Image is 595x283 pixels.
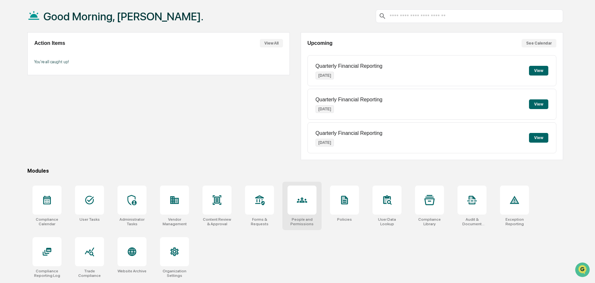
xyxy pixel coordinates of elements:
[6,14,117,24] p: How can we help?
[307,40,333,46] h2: Upcoming
[522,39,556,47] button: See Calendar
[118,269,146,273] div: Website Archive
[245,217,274,226] div: Forms & Requests
[43,10,203,23] h1: Good Morning, [PERSON_NAME].
[574,262,592,279] iframe: Open customer support
[529,133,548,143] button: View
[64,109,78,114] span: Pylon
[6,94,12,99] div: 🔎
[415,217,444,226] div: Compliance Library
[118,217,146,226] div: Administrator Tasks
[33,217,61,226] div: Compliance Calendar
[529,66,548,76] button: View
[22,56,81,61] div: We're available if you need us!
[13,94,41,100] span: Data Lookup
[13,81,42,88] span: Preclearance
[458,217,486,226] div: Audit & Document Logs
[17,29,106,36] input: Clear
[47,82,52,87] div: 🗄️
[4,79,44,90] a: 🖐️Preclearance
[260,39,283,47] button: View All
[80,217,100,222] div: User Tasks
[34,59,283,64] p: You're all caught up!
[45,109,78,114] a: Powered byPylon
[316,130,382,136] p: Quarterly Financial Reporting
[500,217,529,226] div: Exception Reporting
[27,168,563,174] div: Modules
[529,99,548,109] button: View
[373,217,401,226] div: User Data Lookup
[4,91,43,103] a: 🔎Data Lookup
[316,97,382,103] p: Quarterly Financial Reporting
[109,51,117,59] button: Start new chat
[316,139,334,147] p: [DATE]
[337,217,352,222] div: Policies
[288,217,316,226] div: People and Permissions
[160,217,189,226] div: Vendor Management
[6,82,12,87] div: 🖐️
[316,63,382,69] p: Quarterly Financial Reporting
[33,269,61,278] div: Compliance Reporting Log
[316,105,334,113] p: [DATE]
[75,269,104,278] div: Trade Compliance
[34,40,65,46] h2: Action Items
[6,49,18,61] img: 1746055101610-c473b297-6a78-478c-a979-82029cc54cd1
[316,72,334,79] p: [DATE]
[203,217,231,226] div: Content Review & Approval
[22,49,106,56] div: Start new chat
[44,79,82,90] a: 🗄️Attestations
[53,81,80,88] span: Attestations
[160,269,189,278] div: Organization Settings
